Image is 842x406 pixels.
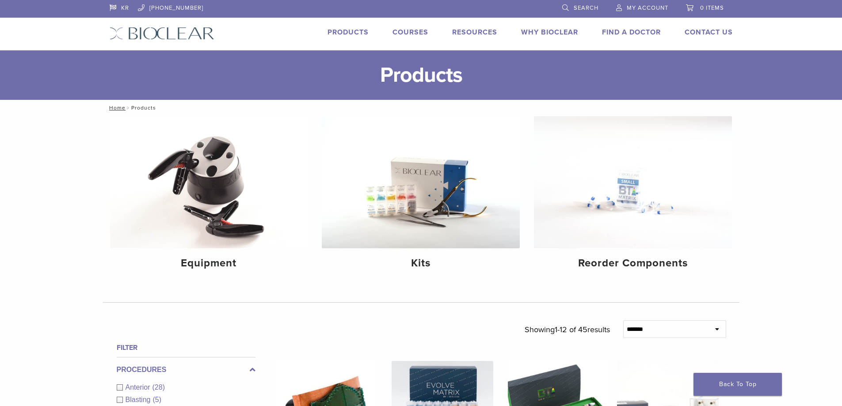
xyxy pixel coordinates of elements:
span: Blasting [126,396,153,403]
a: Equipment [110,116,308,277]
a: Back To Top [693,373,782,396]
a: Why Bioclear [521,28,578,37]
span: (28) [152,383,165,391]
a: Kits [322,116,520,277]
img: Reorder Components [534,116,732,248]
a: Find A Doctor [602,28,661,37]
label: Procedures [117,364,255,375]
a: Reorder Components [534,116,732,277]
span: 1-12 of 45 [555,325,587,334]
p: Showing results [525,320,610,339]
img: Kits [322,116,520,248]
h4: Filter [117,342,255,353]
span: Search [574,4,598,11]
span: / [126,106,131,110]
span: My Account [627,4,668,11]
span: Anterior [126,383,152,391]
span: (5) [152,396,161,403]
a: Products [328,28,369,37]
h4: Reorder Components [541,255,725,271]
a: Courses [392,28,428,37]
h4: Equipment [117,255,301,271]
img: Bioclear [110,27,214,40]
a: Home [107,105,126,111]
h4: Kits [329,255,513,271]
a: Resources [452,28,497,37]
span: 0 items [700,4,724,11]
a: Contact Us [685,28,733,37]
nav: Products [103,100,739,116]
img: Equipment [110,116,308,248]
